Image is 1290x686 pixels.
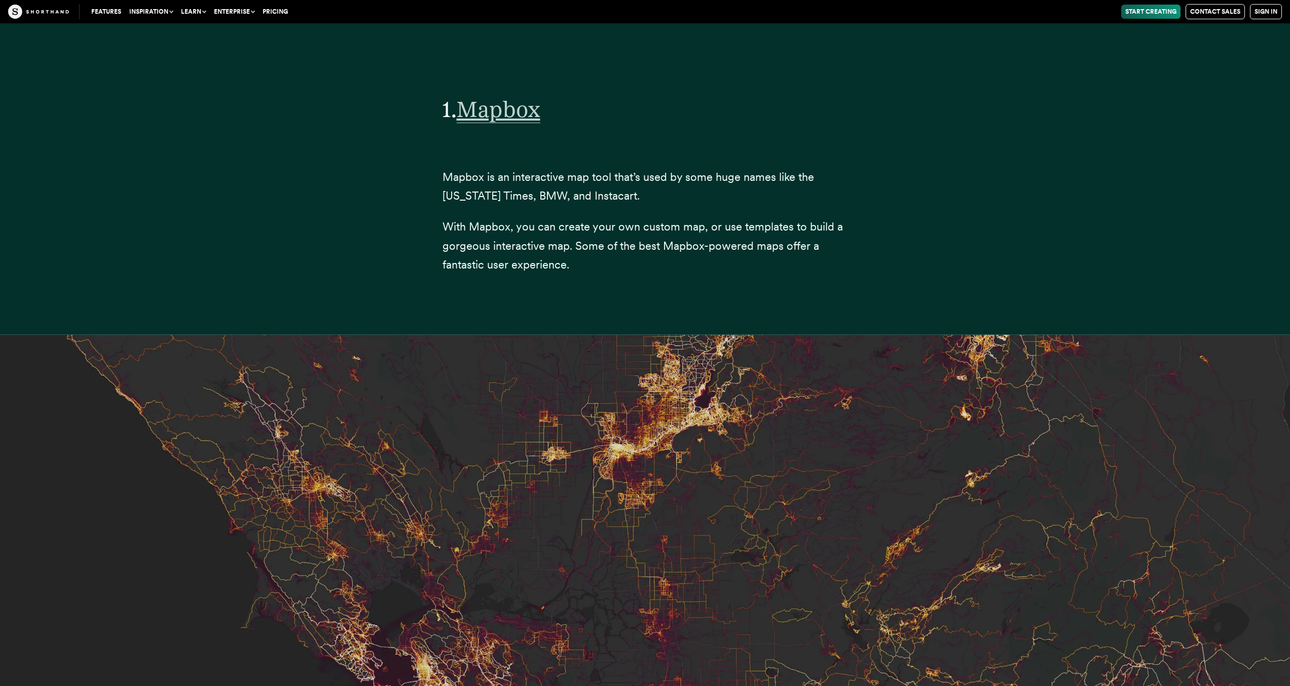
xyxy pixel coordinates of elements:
button: Inspiration [125,5,177,19]
a: Contact Sales [1186,4,1245,19]
button: Learn [177,5,210,19]
a: Mapbox [457,96,540,123]
span: With Mapbox, you can create your own custom map, or use templates to build a gorgeous interactive... [443,220,843,271]
span: 1. [443,96,457,123]
button: Enterprise [210,5,259,19]
a: Pricing [259,5,292,19]
img: The Craft [8,5,69,19]
a: Start Creating [1121,5,1181,19]
span: Mapbox is an interactive map tool that’s used by some huge names like the [US_STATE] Times, BMW, ... [443,170,814,202]
a: Sign in [1250,4,1282,19]
a: Features [87,5,125,19]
